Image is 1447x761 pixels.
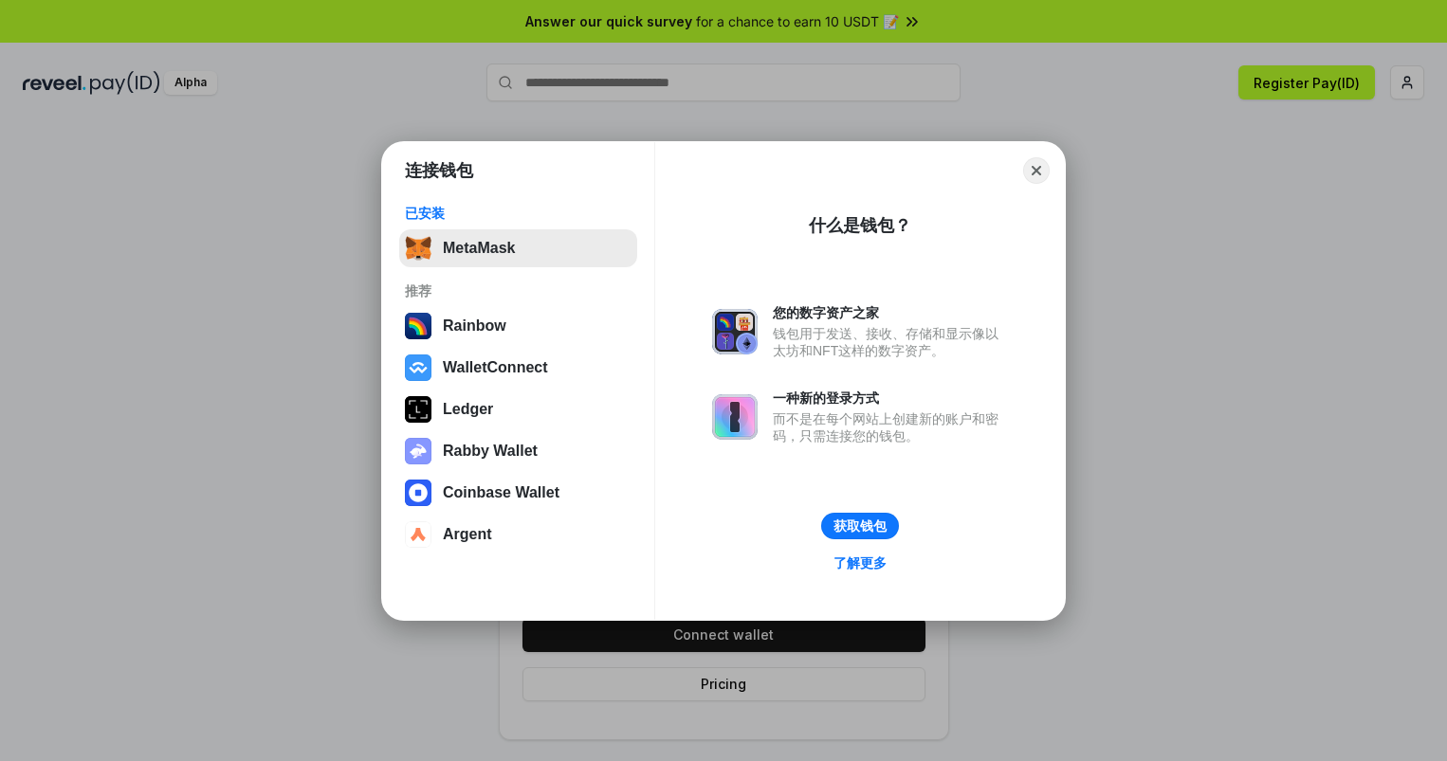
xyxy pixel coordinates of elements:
div: 钱包用于发送、接收、存储和显示像以太坊和NFT这样的数字资产。 [773,325,1008,359]
div: 而不是在每个网站上创建新的账户和密码，只需连接您的钱包。 [773,410,1008,444]
img: svg+xml,%3Csvg%20xmlns%3D%22http%3A%2F%2Fwww.w3.org%2F2000%2Fsvg%22%20fill%3D%22none%22%20viewBox... [712,394,758,440]
div: WalletConnect [443,359,548,376]
div: Coinbase Wallet [443,484,559,501]
button: Rainbow [399,307,637,345]
div: 一种新的登录方式 [773,390,1008,407]
button: Argent [399,516,637,553]
button: Coinbase Wallet [399,474,637,512]
div: MetaMask [443,240,515,257]
img: svg+xml,%3Csvg%20xmlns%3D%22http%3A%2F%2Fwww.w3.org%2F2000%2Fsvg%22%20width%3D%2228%22%20height%3... [405,396,431,423]
div: 了解更多 [833,554,887,571]
img: svg+xml,%3Csvg%20width%3D%2228%22%20height%3D%2228%22%20viewBox%3D%220%200%2028%2028%22%20fill%3D... [405,521,431,548]
img: svg+xml,%3Csvg%20fill%3D%22none%22%20height%3D%2233%22%20viewBox%3D%220%200%2035%2033%22%20width%... [405,235,431,262]
a: 了解更多 [822,551,898,575]
div: 获取钱包 [833,517,887,535]
img: svg+xml,%3Csvg%20width%3D%2228%22%20height%3D%2228%22%20viewBox%3D%220%200%2028%2028%22%20fill%3D... [405,354,431,381]
img: svg+xml,%3Csvg%20xmlns%3D%22http%3A%2F%2Fwww.w3.org%2F2000%2Fsvg%22%20fill%3D%22none%22%20viewBox... [712,309,758,354]
img: svg+xml,%3Csvg%20width%3D%2228%22%20height%3D%2228%22%20viewBox%3D%220%200%2028%2028%22%20fill%3D... [405,480,431,506]
button: 获取钱包 [821,513,899,539]
button: WalletConnect [399,349,637,387]
div: 已安装 [405,205,632,222]
div: Argent [443,526,492,543]
img: svg+xml,%3Csvg%20xmlns%3D%22http%3A%2F%2Fwww.w3.org%2F2000%2Fsvg%22%20fill%3D%22none%22%20viewBox... [405,438,431,464]
button: MetaMask [399,229,637,267]
button: Ledger [399,390,637,428]
h1: 连接钱包 [405,159,473,182]
div: Rainbow [443,317,506,335]
div: 推荐 [405,282,632,299]
button: Close [1023,157,1050,184]
div: 什么是钱包？ [809,214,911,237]
img: svg+xml,%3Csvg%20width%3D%22120%22%20height%3D%22120%22%20viewBox%3D%220%200%20120%20120%22%20fil... [405,313,431,339]
div: Rabby Wallet [443,443,538,460]
div: 您的数字资产之家 [773,304,1008,321]
div: Ledger [443,401,493,418]
button: Rabby Wallet [399,432,637,470]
